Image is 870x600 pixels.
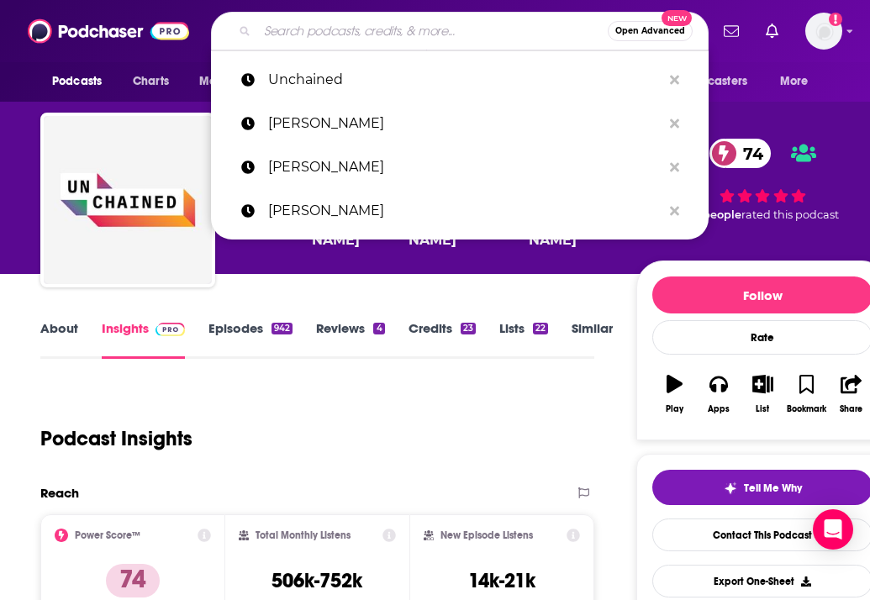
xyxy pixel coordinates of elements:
[615,27,685,35] span: Open Advanced
[122,66,179,97] a: Charts
[780,70,809,93] span: More
[759,17,785,45] a: Show notifications dropdown
[813,509,853,550] div: Open Intercom Messenger
[840,404,862,414] div: Share
[697,364,741,424] button: Apps
[187,66,281,97] button: open menu
[211,58,709,102] a: Unchained
[106,564,160,597] p: 74
[572,320,613,359] a: Similar
[40,426,192,451] h1: Podcast Insights
[373,323,384,334] div: 4
[666,404,683,414] div: Play
[805,13,842,50] span: Logged in as collectedstrategies
[805,13,842,50] img: User Profile
[461,323,476,334] div: 23
[211,145,709,189] a: [PERSON_NAME]
[256,529,351,541] h2: Total Monthly Listens
[268,145,662,189] p: Elizabeth R. Gonzalez-Sussman
[787,404,826,414] div: Bookmark
[272,568,362,593] h3: 506k-752k
[409,320,476,359] a: Credits23
[75,529,140,541] h2: Power Score™
[724,482,737,495] img: tell me why sparkle
[440,529,533,541] h2: New Episode Listens
[708,404,730,414] div: Apps
[211,189,709,233] a: [PERSON_NAME]
[741,208,839,221] span: rated this podcast
[662,10,692,26] span: New
[156,323,185,336] img: Podchaser Pro
[785,364,829,424] button: Bookmark
[805,13,842,50] button: Show profile menu
[829,13,842,26] svg: Add a profile image
[272,323,293,334] div: 942
[499,320,548,359] a: Lists22
[40,320,78,359] a: About
[208,320,293,359] a: Episodes942
[468,568,535,593] h3: 14k-21k
[52,70,102,93] span: Podcasts
[741,364,784,424] button: List
[257,18,608,45] input: Search podcasts, credits, & more...
[533,323,548,334] div: 22
[199,70,259,93] span: Monitoring
[268,58,662,102] p: Unchained
[44,116,212,284] img: Unchained
[268,102,662,145] p: Elizabeth Gonzalez-Sussman
[40,66,124,97] button: open menu
[726,139,772,168] span: 74
[40,485,79,501] h2: Reach
[689,208,741,221] span: 12 people
[102,320,185,359] a: InsightsPodchaser Pro
[744,482,802,495] span: Tell Me Why
[717,17,746,45] a: Show notifications dropdown
[608,21,693,41] button: Open AdvancedNew
[28,15,189,47] img: Podchaser - Follow, Share and Rate Podcasts
[268,189,662,233] p: tomm mello
[133,70,169,93] span: Charts
[756,404,769,414] div: List
[652,364,696,424] button: Play
[316,320,384,359] a: Reviews4
[211,102,709,145] a: [PERSON_NAME]
[656,66,772,97] button: open menu
[211,12,709,50] div: Search podcasts, credits, & more...
[768,66,830,97] button: open menu
[709,139,772,168] a: 74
